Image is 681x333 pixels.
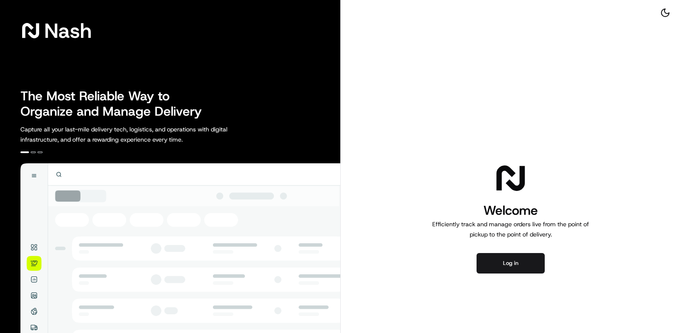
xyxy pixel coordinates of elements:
[44,22,92,39] span: Nash
[429,202,592,219] h1: Welcome
[20,88,211,119] h2: The Most Reliable Way to Organize and Manage Delivery
[20,124,266,145] p: Capture all your last-mile delivery tech, logistics, and operations with digital infrastructure, ...
[429,219,592,239] p: Efficiently track and manage orders live from the point of pickup to the point of delivery.
[477,253,545,273] button: Log in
